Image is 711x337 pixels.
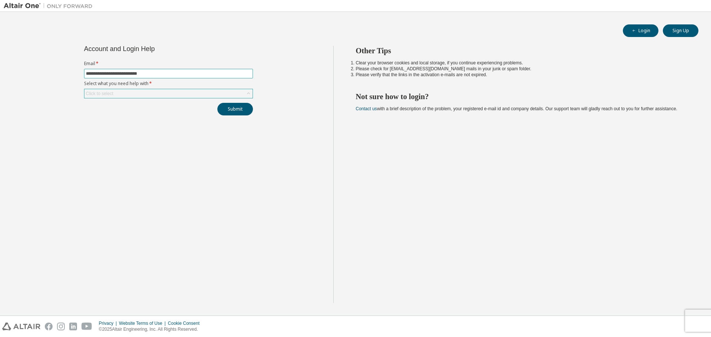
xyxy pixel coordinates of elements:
img: altair_logo.svg [2,323,40,330]
label: Select what you need help with [84,81,253,87]
div: Click to select [86,91,113,97]
button: Login [623,24,658,37]
div: Account and Login Help [84,46,219,52]
h2: Other Tips [356,46,685,55]
button: Sign Up [663,24,698,37]
div: Privacy [99,320,119,326]
div: Website Terms of Use [119,320,168,326]
span: with a brief description of the problem, your registered e-mail id and company details. Our suppo... [356,106,677,111]
h2: Not sure how to login? [356,92,685,101]
img: instagram.svg [57,323,65,330]
img: youtube.svg [81,323,92,330]
img: facebook.svg [45,323,53,330]
li: Clear your browser cookies and local storage, if you continue experiencing problems. [356,60,685,66]
li: Please check for [EMAIL_ADDRESS][DOMAIN_NAME] mails in your junk or spam folder. [356,66,685,72]
label: Email [84,61,253,67]
button: Submit [217,103,253,115]
a: Contact us [356,106,377,111]
p: © 2025 Altair Engineering, Inc. All Rights Reserved. [99,326,204,333]
div: Click to select [84,89,253,98]
li: Please verify that the links in the activation e-mails are not expired. [356,72,685,78]
img: Altair One [4,2,96,10]
div: Cookie Consent [168,320,204,326]
img: linkedin.svg [69,323,77,330]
